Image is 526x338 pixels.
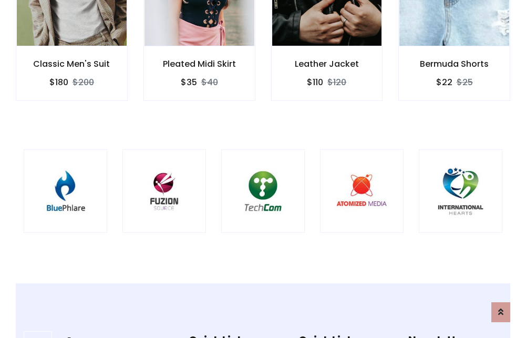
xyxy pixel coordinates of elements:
h6: $35 [181,77,197,87]
del: $25 [457,76,473,88]
h6: $22 [436,77,452,87]
del: $200 [73,76,94,88]
h6: Leather Jacket [272,59,383,69]
h6: $180 [49,77,68,87]
h6: Pleated Midi Skirt [144,59,255,69]
h6: Classic Men's Suit [16,59,127,69]
h6: Bermuda Shorts [399,59,510,69]
del: $120 [327,76,346,88]
h6: $110 [307,77,323,87]
del: $40 [201,76,218,88]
